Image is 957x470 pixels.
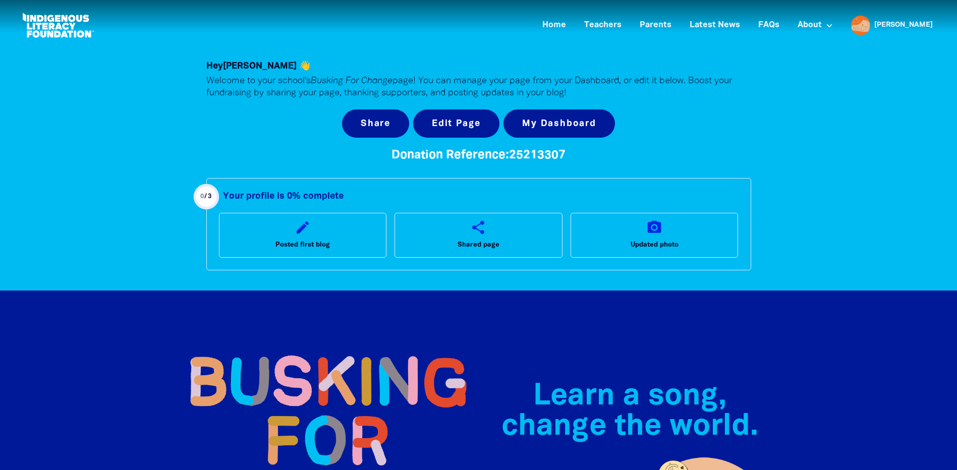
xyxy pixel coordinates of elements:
[536,17,572,34] a: Home
[646,219,662,236] i: camera_alt
[395,213,562,257] a: shareShared page
[874,22,933,29] a: [PERSON_NAME]
[634,17,678,34] a: Parents
[458,239,499,251] span: Shared page
[206,62,310,70] span: Hey [PERSON_NAME] 👋
[631,239,679,251] span: Updated photo
[752,17,785,34] a: FAQs
[684,17,746,34] a: Latest News
[503,109,615,138] a: My Dashboard
[413,109,499,138] button: Edit Page
[470,219,486,236] i: share
[391,150,566,161] span: Donation Reference: 25213307
[578,17,628,34] a: Teachers
[295,219,311,236] i: edit
[219,213,387,257] a: editPosted first blog
[792,17,839,34] a: About
[501,383,758,441] span: Learn a song, change the world.
[311,77,392,85] em: Busking For Change
[223,192,344,200] strong: Your profile is 0% complete
[342,109,409,138] button: Share
[206,75,751,99] p: Welcome to your school's page! You can manage your page from your Dashboard, or edit it below. Bo...
[571,213,739,257] a: camera_altUpdated photo
[200,194,204,199] span: 0
[275,239,330,251] span: Posted first blog
[200,191,212,203] div: / 3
